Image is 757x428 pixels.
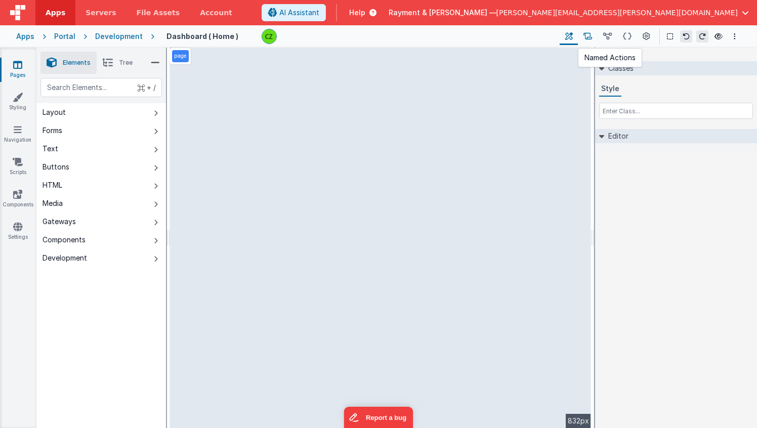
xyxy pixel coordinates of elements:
button: Rayment & [PERSON_NAME] — [PERSON_NAME][EMAIL_ADDRESS][PERSON_NAME][DOMAIN_NAME] [389,8,749,18]
p: page [174,52,187,60]
button: Options [729,30,741,42]
span: Servers [86,8,116,18]
button: Style [599,81,621,97]
div: Development [95,31,143,41]
img: b4a104e37d07c2bfba7c0e0e4a273d04 [262,29,276,44]
button: Gateways [36,212,166,231]
div: Forms [43,125,62,136]
div: Buttons [43,162,69,172]
div: Components [43,235,86,245]
div: Media [43,198,63,208]
span: + / [138,78,156,97]
button: Text [36,140,166,158]
span: Rayment & [PERSON_NAME] — [389,8,496,18]
h4: Dashboard ( Home ) [166,32,238,40]
div: Apps [16,31,34,41]
iframe: Marker.io feedback button [344,407,413,428]
span: [PERSON_NAME][EMAIL_ADDRESS][PERSON_NAME][DOMAIN_NAME] [496,8,738,18]
h4: page [595,48,615,61]
span: Elements [63,59,91,67]
button: Forms [36,121,166,140]
button: Layout [36,103,166,121]
button: Media [36,194,166,212]
h2: Editor [604,129,628,143]
span: AI Assistant [279,8,319,18]
div: Gateways [43,217,76,227]
div: 832px [566,414,591,428]
div: Development [43,253,87,263]
button: AI Assistant [262,4,326,21]
span: File Assets [137,8,180,18]
input: Search Elements... [40,78,162,97]
span: Apps [46,8,65,18]
button: HTML [36,176,166,194]
div: Layout [43,107,66,117]
h2: Classes [604,61,634,75]
button: Buttons [36,158,166,176]
button: Components [36,231,166,249]
div: HTML [43,180,62,190]
input: Enter Class... [599,103,753,119]
div: Text [43,144,58,154]
div: Portal [54,31,75,41]
span: Tree [119,59,133,67]
div: --> [170,48,591,428]
button: Development [36,249,166,267]
span: Help [349,8,365,18]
